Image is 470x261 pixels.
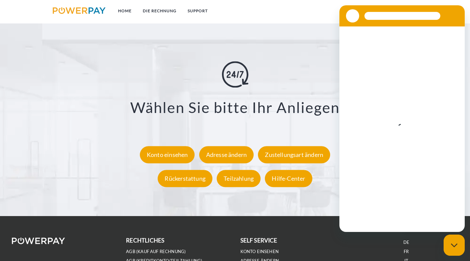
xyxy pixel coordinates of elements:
iframe: Messaging-Fenster [339,5,465,232]
img: logo-powerpay.svg [53,7,106,14]
b: self service [240,237,277,244]
a: SUPPORT [182,5,213,17]
a: Teilzahlung [215,175,262,182]
div: Hilfe-Center [265,170,312,187]
a: Home [112,5,137,17]
a: AGB (Kauf auf Rechnung) [126,249,186,254]
div: Rückerstattung [158,170,212,187]
div: Teilzahlung [217,170,261,187]
b: rechtliches [126,237,164,244]
a: Hilfe-Center [263,175,314,182]
a: Konto einsehen [240,249,279,254]
div: Konto einsehen [140,146,195,164]
a: DIE RECHNUNG [137,5,182,17]
a: FR [404,249,409,254]
h3: Wählen Sie bitte Ihr Anliegen [32,98,438,117]
a: agb [384,5,404,17]
a: Adresse ändern [198,151,256,159]
div: Zustellungsart ändern [258,146,330,164]
iframe: Schaltfläche zum Öffnen des Messaging-Fensters [444,235,465,256]
div: Adresse ändern [199,146,254,164]
a: DE [403,240,409,245]
img: logo-powerpay-white.svg [12,238,65,244]
a: Rückerstattung [156,175,214,182]
img: online-shopping.svg [222,61,248,88]
a: Zustellungsart ändern [256,151,332,159]
a: Konto einsehen [138,151,197,159]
